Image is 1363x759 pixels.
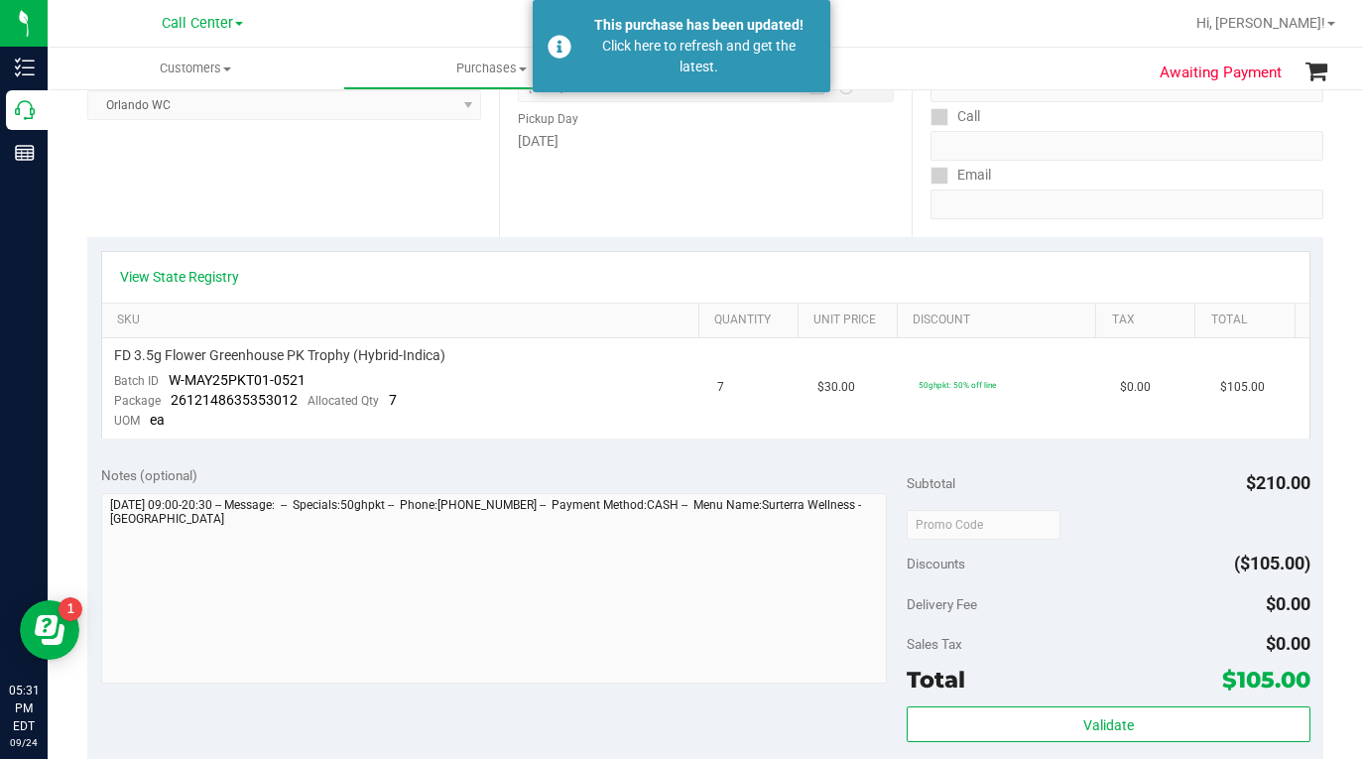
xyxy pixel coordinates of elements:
[582,15,815,36] div: This purchase has been updated!
[9,735,39,750] p: 09/24
[1196,15,1325,31] span: Hi, [PERSON_NAME]!
[169,372,306,388] span: W-MAY25PKT01-0521
[20,600,79,660] iframe: Resource center
[1120,378,1151,397] span: $0.00
[150,412,165,428] span: ea
[907,666,965,694] span: Total
[101,467,197,483] span: Notes (optional)
[117,313,690,328] a: SKU
[518,110,578,128] label: Pickup Day
[930,131,1323,161] input: Format: (999) 999-9999
[1160,62,1282,84] span: Awaiting Payment
[518,131,893,152] div: [DATE]
[15,100,35,120] inline-svg: Call Center
[114,414,140,428] span: UOM
[48,60,343,77] span: Customers
[9,682,39,735] p: 05:31 PM EDT
[1112,313,1188,328] a: Tax
[930,102,980,131] label: Call
[15,143,35,163] inline-svg: Reports
[1246,472,1310,493] span: $210.00
[813,313,890,328] a: Unit Price
[1211,313,1288,328] a: Total
[1220,378,1265,397] span: $105.00
[907,596,977,612] span: Delivery Fee
[15,58,35,77] inline-svg: Inventory
[1266,593,1310,614] span: $0.00
[48,48,343,89] a: Customers
[114,394,161,408] span: Package
[919,380,996,390] span: 50ghpkt: 50% off line
[114,346,445,365] span: FD 3.5g Flower Greenhouse PK Trophy (Hybrid-Indica)
[344,60,638,77] span: Purchases
[1266,633,1310,654] span: $0.00
[308,394,379,408] span: Allocated Qty
[907,546,965,581] span: Discounts
[714,313,791,328] a: Quantity
[582,36,815,77] div: Click here to refresh and get the latest.
[1083,717,1134,733] span: Validate
[817,378,855,397] span: $30.00
[114,374,159,388] span: Batch ID
[907,510,1060,540] input: Promo Code
[907,475,955,491] span: Subtotal
[59,597,82,621] iframe: Resource center unread badge
[389,392,397,408] span: 7
[913,313,1088,328] a: Discount
[171,392,298,408] span: 2612148635353012
[343,48,639,89] a: Purchases
[907,706,1309,742] button: Validate
[930,161,991,190] label: Email
[1234,553,1310,573] span: ($105.00)
[120,267,239,287] a: View State Registry
[1222,666,1310,694] span: $105.00
[162,15,233,32] span: Call Center
[907,636,962,652] span: Sales Tax
[717,378,724,397] span: 7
